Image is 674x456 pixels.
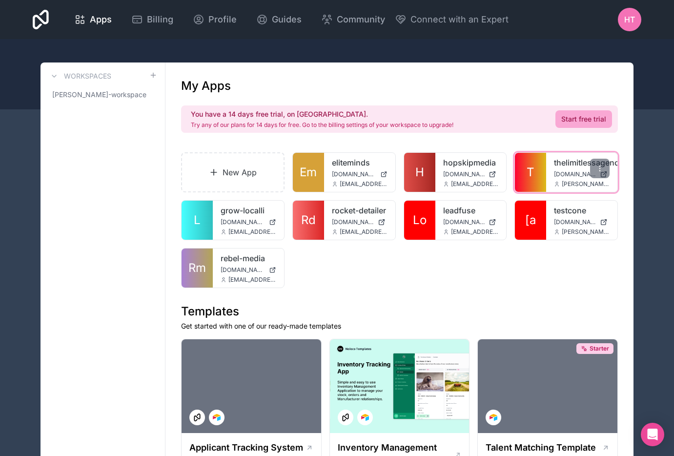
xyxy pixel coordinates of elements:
[194,212,201,228] span: L
[147,13,173,26] span: Billing
[66,9,120,30] a: Apps
[490,414,497,421] img: Airtable Logo
[208,13,237,26] span: Profile
[123,9,181,30] a: Billing
[332,218,388,226] a: [DOMAIN_NAME]
[181,78,231,94] h1: My Apps
[410,13,509,26] span: Connect with an Expert
[188,260,206,276] span: Rm
[221,252,276,264] a: rebel-media
[562,180,610,188] span: [PERSON_NAME][EMAIL_ADDRESS][DOMAIN_NAME]
[404,153,435,192] a: H
[515,153,546,192] a: T
[451,180,499,188] span: [EMAIL_ADDRESS][DOMAIN_NAME]
[443,205,499,216] a: leadfuse
[48,86,157,104] a: [PERSON_NAME]-workspace
[554,170,610,178] a: [DOMAIN_NAME]
[182,249,213,288] a: Rm
[395,13,509,26] button: Connect with an Expert
[486,441,596,455] h1: Talent Matching Template
[272,13,302,26] span: Guides
[332,157,388,168] a: eliteminds
[228,276,276,284] span: [EMAIL_ADDRESS][DOMAIN_NAME]
[361,414,369,421] img: Airtable Logo
[340,228,388,236] span: [EMAIL_ADDRESS][DOMAIN_NAME]
[181,152,285,192] a: New App
[332,205,388,216] a: rocket-detailer
[554,218,610,226] a: [DOMAIN_NAME]
[332,170,388,178] a: [DOMAIN_NAME]
[191,121,453,129] p: Try any of our plans for 14 days for free. Go to the billing settings of your workspace to upgrade!
[404,201,435,240] a: Lo
[221,266,276,274] a: [DOMAIN_NAME]
[554,157,610,168] a: thelimitlessagency
[443,218,485,226] span: [DOMAIN_NAME]
[443,157,499,168] a: hopskipmedia
[185,9,245,30] a: Profile
[189,441,303,455] h1: Applicant Tracking System
[641,423,664,446] div: Open Intercom Messenger
[332,218,374,226] span: [DOMAIN_NAME]
[515,201,546,240] a: [a
[228,228,276,236] span: [EMAIL_ADDRESS][DOMAIN_NAME]
[313,9,393,30] a: Community
[221,218,265,226] span: [DOMAIN_NAME]
[221,266,265,274] span: [DOMAIN_NAME]
[221,218,276,226] a: [DOMAIN_NAME]
[213,414,221,421] img: Airtable Logo
[52,90,146,100] span: [PERSON_NAME]-workspace
[413,212,427,228] span: Lo
[181,304,618,319] h1: Templates
[443,218,499,226] a: [DOMAIN_NAME]
[300,165,317,180] span: Em
[624,14,635,25] span: HT
[415,165,424,180] span: H
[554,218,596,226] span: [DOMAIN_NAME]
[527,165,534,180] span: T
[64,71,111,81] h3: Workspaces
[181,321,618,331] p: Get started with one of our ready-made templates
[340,180,388,188] span: [EMAIL_ADDRESS][DOMAIN_NAME]
[554,205,610,216] a: testcone
[182,201,213,240] a: L
[451,228,499,236] span: [EMAIL_ADDRESS][DOMAIN_NAME]
[525,212,536,228] span: [a
[90,13,112,26] span: Apps
[301,212,316,228] span: Rd
[554,170,596,178] span: [DOMAIN_NAME]
[337,13,385,26] span: Community
[48,70,111,82] a: Workspaces
[590,345,609,352] span: Starter
[221,205,276,216] a: grow-localli
[555,110,612,128] a: Start free trial
[562,228,610,236] span: [PERSON_NAME][EMAIL_ADDRESS][DOMAIN_NAME]
[332,170,376,178] span: [DOMAIN_NAME]
[293,201,324,240] a: Rd
[248,9,309,30] a: Guides
[443,170,499,178] a: [DOMAIN_NAME]
[443,170,485,178] span: [DOMAIN_NAME]
[293,153,324,192] a: Em
[191,109,453,119] h2: You have a 14 days free trial, on [GEOGRAPHIC_DATA].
